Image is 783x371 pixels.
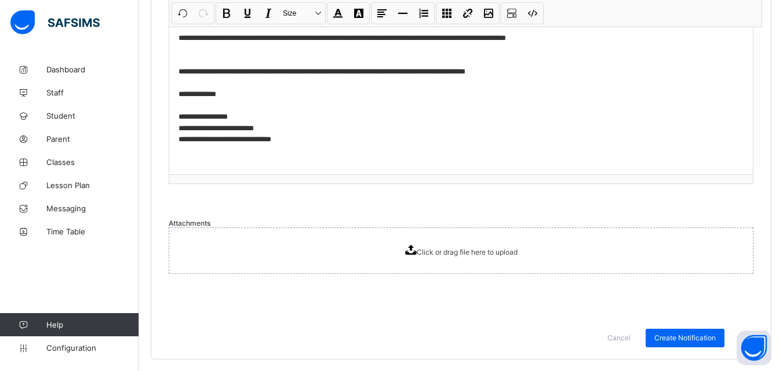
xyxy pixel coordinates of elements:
[173,3,192,23] button: Undo
[46,134,139,144] span: Parent
[502,3,522,23] button: Show blocks
[393,3,413,23] button: Horizontal line
[46,227,139,236] span: Time Table
[607,333,631,342] span: Cancel
[328,3,348,23] button: Font Color
[654,333,716,342] span: Create Notification
[372,3,392,23] button: Align
[46,343,139,352] span: Configuration
[523,3,542,23] button: Code view
[238,3,257,23] button: Underline
[414,3,434,23] button: List
[46,181,139,190] span: Lesson Plan
[10,10,100,35] img: safsims
[258,3,278,23] button: Italic
[46,88,139,97] span: Staff
[46,65,139,74] span: Dashboard
[479,3,498,23] button: Image
[46,320,139,329] span: Help
[46,204,139,213] span: Messaging
[46,157,139,167] span: Classes
[417,248,518,256] span: Click or drag file here to upload
[458,3,478,23] button: Link
[349,3,369,23] button: Highlight Color
[46,111,139,120] span: Student
[279,3,325,23] button: Size
[169,227,753,274] span: Click or drag file here to upload
[169,219,210,227] span: Attachments
[217,3,236,23] button: Bold
[437,3,457,23] button: Table
[194,3,213,23] button: Redo
[737,330,771,365] button: Open asap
